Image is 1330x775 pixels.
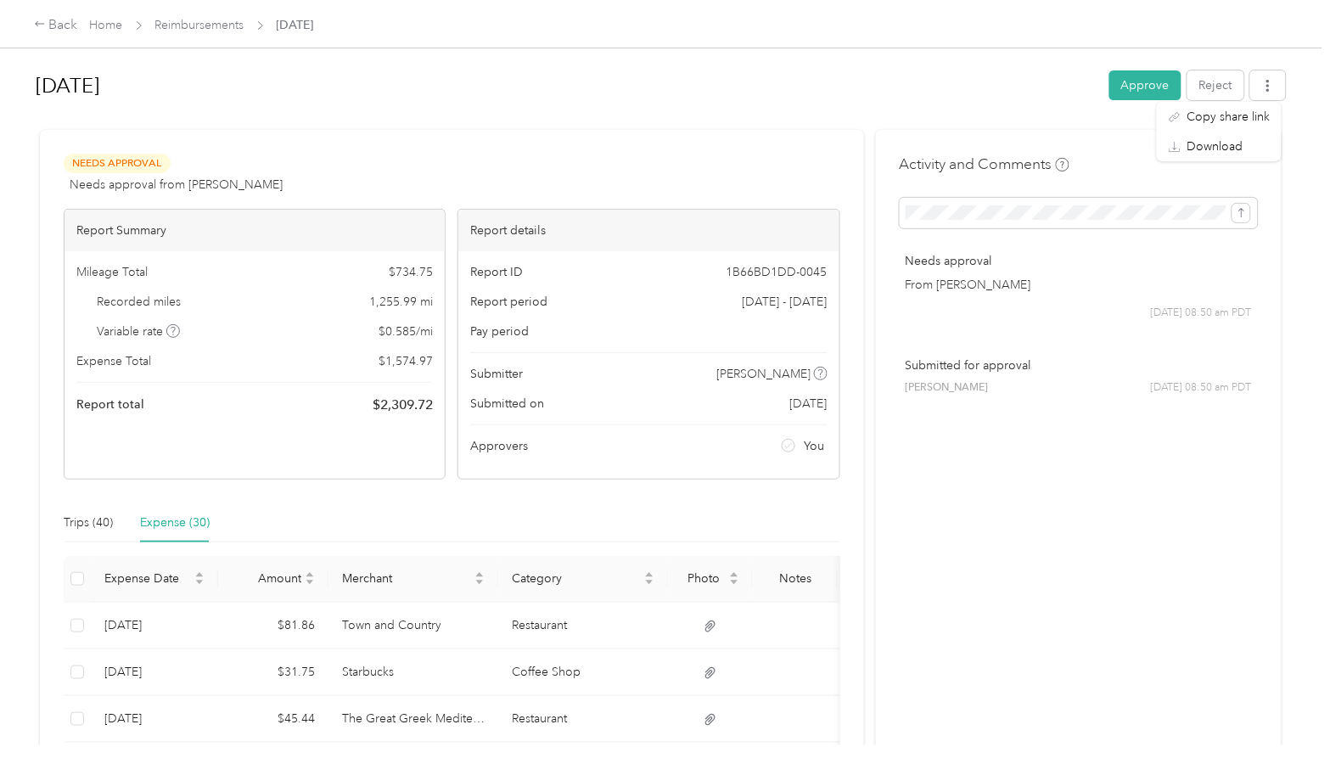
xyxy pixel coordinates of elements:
span: Report ID [470,263,523,281]
span: Copy share link [1187,108,1270,126]
span: Approvers [470,437,528,455]
td: - [838,649,906,696]
span: caret-up [644,570,654,580]
th: Photo [668,556,753,603]
td: 8-31-2025 [91,603,218,649]
span: [DATE] 08:50 am PDT [1151,380,1252,396]
h4: Activity and Comments [900,154,1069,175]
p: Needs approval [906,252,1252,270]
span: Submitter [470,365,523,383]
div: Report details [458,210,839,251]
span: Expense Date [104,571,191,586]
span: Photo [682,571,726,586]
span: Pay period [470,323,529,340]
button: Approve [1109,70,1181,100]
span: $ 2,309.72 [373,395,433,415]
span: caret-down [474,577,485,587]
th: Tags [838,556,906,603]
p: From [PERSON_NAME] [906,276,1252,294]
span: [DATE] - [DATE] [743,293,828,311]
span: caret-up [474,570,485,580]
span: [DATE] [277,16,314,34]
th: Category [498,556,668,603]
h1: Aug 2025 [36,65,1097,106]
span: Submitted on [470,395,544,413]
span: You [804,437,824,455]
span: caret-down [729,577,739,587]
th: Merchant [328,556,498,603]
td: $45.44 [218,696,328,743]
td: - [838,696,906,743]
td: $81.86 [218,603,328,649]
iframe: Everlance-gr Chat Button Frame [1235,680,1330,775]
span: Needs Approval [64,154,171,173]
span: Mileage Total [76,263,148,281]
td: $31.75 [218,649,328,696]
span: caret-down [305,577,315,587]
td: 8-29-2025 [91,696,218,743]
button: Reject [1187,70,1244,100]
td: The Great Greek Mediterranean Grill [328,696,498,743]
td: 8-29-2025 [91,649,218,696]
th: Expense Date [91,556,218,603]
td: Town and Country [328,603,498,649]
span: caret-up [729,570,739,580]
p: Submitted for approval [906,357,1252,374]
span: caret-down [194,577,205,587]
span: Report total [76,396,144,413]
span: $ 734.75 [389,263,433,281]
td: - [838,603,906,649]
span: [PERSON_NAME] [716,365,811,383]
span: $ 0.585 / mi [379,323,433,340]
span: caret-up [194,570,205,580]
td: Restaurant [498,696,668,743]
th: Amount [218,556,328,603]
a: Home [90,18,123,32]
div: Back [34,15,78,36]
span: [DATE] [790,395,828,413]
span: Needs approval from [PERSON_NAME] [70,176,283,194]
span: $ 1,574.97 [379,352,433,370]
span: 1,255.99 mi [369,293,433,311]
div: Expense (30) [140,514,210,532]
div: Trips (40) [64,514,113,532]
div: Report Summary [65,210,445,251]
span: Category [512,571,641,586]
td: Starbucks [328,649,498,696]
span: Variable rate [98,323,181,340]
span: Amount [232,571,301,586]
span: [PERSON_NAME] [906,380,989,396]
th: Notes [753,556,838,603]
span: 1B66BD1DD-0045 [727,263,828,281]
span: caret-down [644,577,654,587]
span: [DATE] 08:50 am PDT [1151,306,1252,321]
td: Coffee Shop [498,649,668,696]
a: Reimbursements [155,18,244,32]
span: Download [1187,138,1243,155]
span: Expense Total [76,352,151,370]
span: Recorded miles [98,293,182,311]
span: Merchant [342,571,471,586]
span: caret-up [305,570,315,580]
td: Restaurant [498,603,668,649]
span: Report period [470,293,547,311]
